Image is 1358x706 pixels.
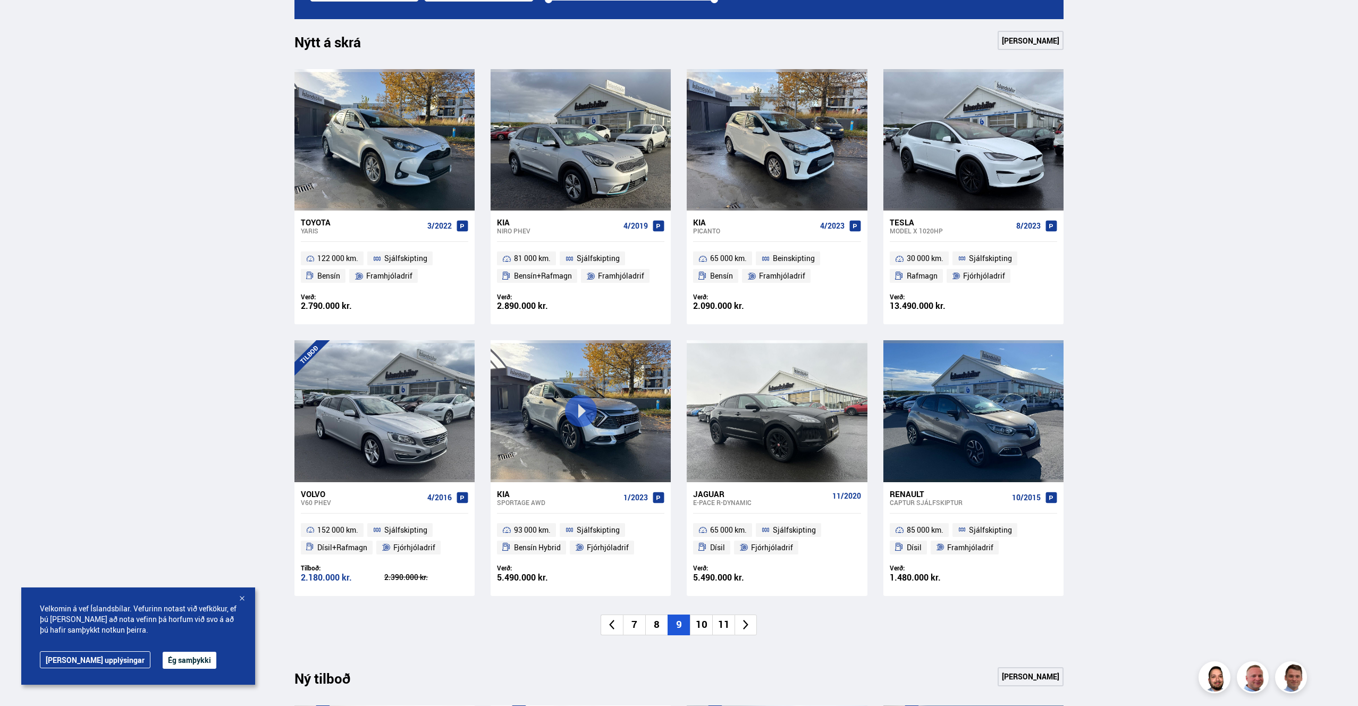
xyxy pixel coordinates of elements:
div: Verð: [890,293,974,301]
span: Sjálfskipting [969,252,1012,265]
span: Sjálfskipting [384,252,427,265]
div: 1.480.000 kr. [890,573,974,582]
div: 2.390.000 kr. [384,574,468,581]
div: Jaguar [693,489,828,499]
span: 1/2023 [623,493,648,502]
span: Fjórhjóladrif [393,541,435,554]
a: Kia Picanto 4/2023 65 000 km. Beinskipting Bensín Framhjóladrif Verð: 2.090.000 kr. [687,211,867,324]
div: 2.090.000 kr. [693,301,777,310]
span: Dísil [710,541,725,554]
span: 8/2023 [1016,222,1041,230]
span: 4/2019 [623,222,648,230]
span: 122 000 km. [317,252,358,265]
div: Volvo [301,489,423,499]
div: Tilboð: [301,564,385,572]
span: Bensín [710,270,733,282]
div: Yaris [301,227,423,234]
a: Jaguar E-Pace R-DYNAMIC 11/2020 65 000 km. Sjálfskipting Dísil Fjórhjóladrif Verð: 5.490.000 kr. [687,482,867,596]
div: Verð: [497,564,581,572]
div: E-Pace R-DYNAMIC [693,499,828,506]
div: 5.490.000 kr. [693,573,777,582]
div: Verð: [301,293,385,301]
li: 11 [712,615,735,635]
a: Volvo V60 PHEV 4/2016 152 000 km. Sjálfskipting Dísil+Rafmagn Fjórhjóladrif Tilboð: 2.180.000 kr.... [294,482,475,596]
span: Fjórhjóladrif [963,270,1005,282]
span: Sjálfskipting [969,524,1012,536]
button: Ég samþykki [163,652,216,669]
span: 65 000 km. [710,524,747,536]
a: Kia Sportage AWD 1/2023 93 000 km. Sjálfskipting Bensín Hybrid Fjórhjóladrif Verð: 5.490.000 kr. [491,482,671,596]
li: 9 [668,615,690,635]
span: 93 000 km. [514,524,551,536]
span: Bensín Hybrid [514,541,561,554]
span: 10/2015 [1012,493,1041,502]
div: Captur SJÁLFSKIPTUR [890,499,1008,506]
div: Renault [890,489,1008,499]
div: Toyota [301,217,423,227]
span: Dísil [907,541,922,554]
span: Sjálfskipting [577,524,620,536]
span: Sjálfskipting [577,252,620,265]
span: Rafmagn [907,270,938,282]
a: Kia Niro PHEV 4/2019 81 000 km. Sjálfskipting Bensín+Rafmagn Framhjóladrif Verð: 2.890.000 kr. [491,211,671,324]
div: Verð: [497,293,581,301]
span: Sjálfskipting [384,524,427,536]
div: Tesla [890,217,1012,227]
div: Model X 1020HP [890,227,1012,234]
span: Dísil+Rafmagn [317,541,367,554]
span: 4/2023 [820,222,845,230]
a: [PERSON_NAME] [998,31,1064,50]
span: Sjálfskipting [773,524,816,536]
a: Renault Captur SJÁLFSKIPTUR 10/2015 85 000 km. Sjálfskipting Dísil Framhjóladrif Verð: 1.480.000 kr. [883,482,1064,596]
span: Fjórhjóladrif [751,541,793,554]
div: Picanto [693,227,815,234]
span: 65 000 km. [710,252,747,265]
span: Framhjóladrif [598,270,644,282]
a: Toyota Yaris 3/2022 122 000 km. Sjálfskipting Bensín Framhjóladrif Verð: 2.790.000 kr. [294,211,475,324]
img: FbJEzSuNWCJXmdc-.webp [1277,663,1309,695]
div: 2.180.000 kr. [301,573,385,582]
li: 7 [623,615,645,635]
span: Framhjóladrif [759,270,805,282]
div: 13.490.000 kr. [890,301,974,310]
span: 30 000 km. [907,252,943,265]
div: 2.790.000 kr. [301,301,385,310]
span: Velkomin á vef Íslandsbílar. Vefurinn notast við vefkökur, ef þú [PERSON_NAME] að nota vefinn þá ... [40,603,237,635]
li: 8 [645,615,668,635]
a: [PERSON_NAME] upplýsingar [40,651,150,668]
div: Verð: [693,293,777,301]
span: 85 000 km. [907,524,943,536]
span: Bensín [317,270,340,282]
span: 3/2022 [427,222,452,230]
div: 2.890.000 kr. [497,301,581,310]
span: 81 000 km. [514,252,551,265]
div: 5.490.000 kr. [497,573,581,582]
span: 4/2016 [427,493,452,502]
div: V60 PHEV [301,499,423,506]
div: Sportage AWD [497,499,619,506]
img: nhp88E3Fdnt1Opn2.png [1200,663,1232,695]
a: Tesla Model X 1020HP 8/2023 30 000 km. Sjálfskipting Rafmagn Fjórhjóladrif Verð: 13.490.000 kr. [883,211,1064,324]
div: Verð: [693,564,777,572]
span: Fjórhjóladrif [587,541,629,554]
div: Kia [497,489,619,499]
span: 152 000 km. [317,524,358,536]
h1: Nýtt á skrá [294,34,379,56]
div: Kia [693,217,815,227]
div: Niro PHEV [497,227,619,234]
img: siFngHWaQ9KaOqBr.png [1238,663,1270,695]
div: Verð: [890,564,974,572]
span: Bensín+Rafmagn [514,270,572,282]
span: 11/2020 [832,492,861,500]
li: 10 [690,615,712,635]
span: Beinskipting [773,252,815,265]
div: Ný tilboð [294,670,369,693]
div: Kia [497,217,619,227]
span: Framhjóladrif [947,541,993,554]
button: Opna LiveChat spjallviðmót [9,4,40,36]
span: Framhjóladrif [366,270,412,282]
a: [PERSON_NAME] [998,667,1064,686]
